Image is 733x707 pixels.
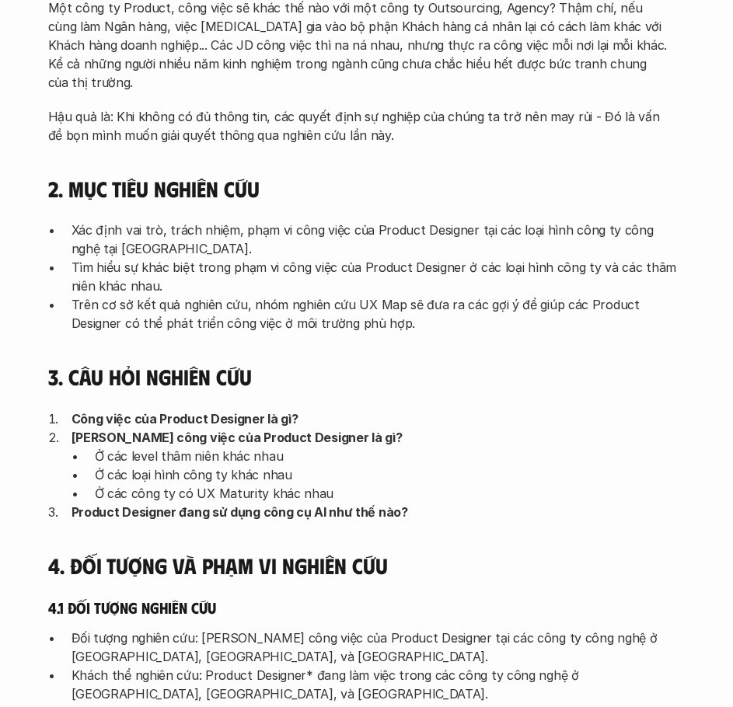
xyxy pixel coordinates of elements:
strong: [PERSON_NAME] công việc của Product Designer là gì? [72,430,403,445]
p: Ở các công ty có UX Maturity khác nhau [95,484,670,503]
h4: 2. Mục tiêu nghiên cứu [48,176,686,202]
h5: 4.1 Đối tượng nghiên cứu [48,597,686,617]
p: Xác định vai trò, trách nhiệm, phạm vi công việc của Product Designer tại các loại hình công ty c... [72,221,686,258]
p: Khách thể nghiên cứu: Product Designer* đang làm việc trong các công ty công nghệ ở [GEOGRAPHIC_D... [72,666,686,703]
p: Đối tượng nghiên cứu: [PERSON_NAME] công việc của Product Designer tại các công ty công nghệ ở [G... [72,629,686,666]
strong: Công việc của Product Designer là gì? [72,411,298,427]
p: Hậu quả là: Khi không có đủ thông tin, các quyết định sự nghiệp của chúng ta trở nên may rủi - Đó... [48,107,670,145]
p: Trên cơ sở kết quả nghiên cứu, nhóm nghiên cứu UX Map sẽ đưa ra các gợi ý để giúp các Product Des... [72,295,686,333]
p: Ở các level thâm niên khác nhau [95,447,670,465]
h4: 3. Câu hỏi nghiên cứu [48,364,686,390]
h4: 4. Đối tượng và phạm vi nghiên cứu [48,552,686,579]
p: Ở các loại hình công ty khác nhau [95,465,670,484]
p: Tìm hiểu sự khác biệt trong phạm vi công việc của Product Designer ở các loại hình công ty và các... [72,258,686,295]
strong: Product Designer đang sử dụng công cụ AI như thế nào? [72,504,408,520]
